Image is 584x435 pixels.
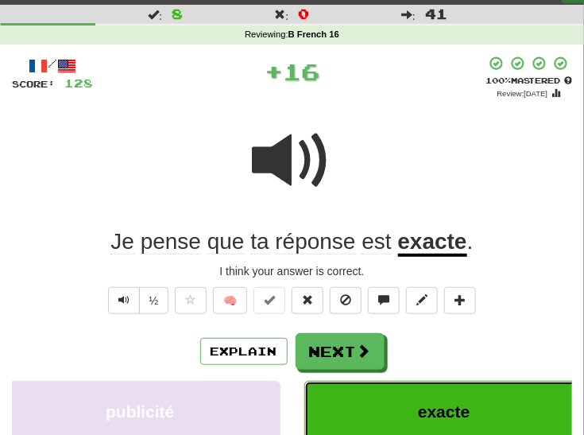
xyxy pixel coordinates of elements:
span: 8 [172,6,183,21]
button: Discuss sentence (alt+u) [368,287,400,314]
button: Ignore sentence (alt+i) [330,287,362,314]
button: Next [296,333,385,370]
strong: B French 16 [288,29,339,39]
span: 128 [64,76,93,90]
span: 16 [284,58,320,85]
button: Add to collection (alt+a) [444,287,476,314]
button: Favorite sentence (alt+f) [175,287,207,314]
span: publicité [106,402,174,421]
span: . [467,229,474,254]
button: Play sentence audio (ctl+space) [108,287,140,314]
div: / [12,56,93,76]
span: Score: [12,79,55,89]
button: Reset to 0% Mastered (alt+r) [292,287,323,314]
span: réponse [276,229,356,254]
button: 🧠 [213,287,247,314]
div: Mastered [485,75,572,86]
small: Review: [DATE] [497,89,548,98]
span: Je [110,229,134,254]
button: Set this sentence to 100% Mastered (alt+m) [253,287,285,314]
button: Edit sentence (alt+d) [406,287,438,314]
button: ½ [139,287,169,314]
span: que [207,229,245,254]
span: est [362,229,391,254]
span: pense [141,229,201,254]
span: exacte [418,402,470,421]
span: : [148,9,162,20]
span: ta [250,229,269,254]
div: Text-to-speech controls [105,287,169,322]
span: : [275,9,289,20]
button: Explain [200,338,288,365]
span: 0 [298,6,309,21]
span: : [401,9,416,20]
span: + [265,56,284,87]
div: I think your answer is correct. [12,263,572,279]
span: 41 [425,6,447,21]
u: exacte [398,229,467,257]
span: 100 % [485,76,511,85]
